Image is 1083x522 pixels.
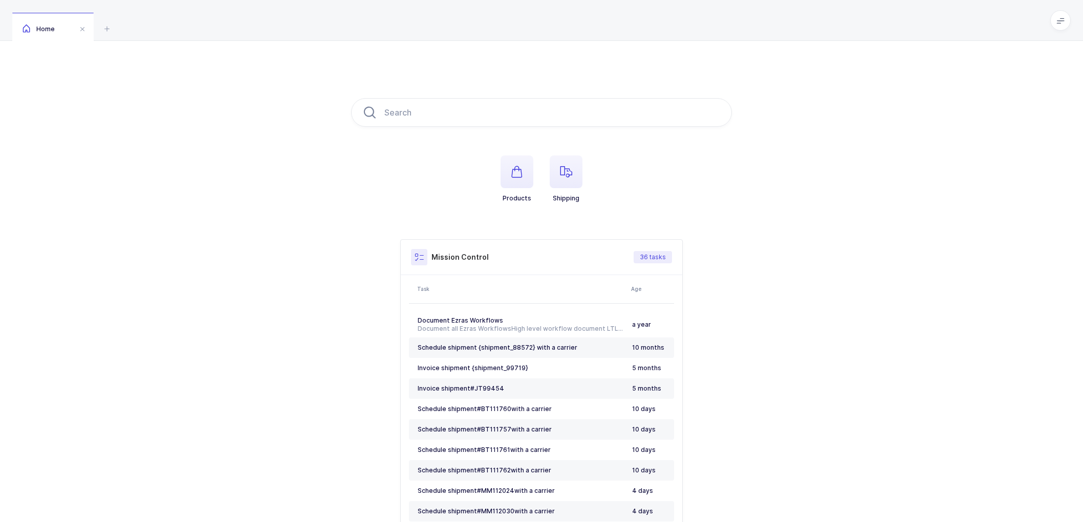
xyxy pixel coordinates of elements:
input: Search [351,98,732,127]
button: Shipping [550,155,582,202]
button: Products [501,155,533,202]
h3: Mission Control [431,252,489,262]
span: Home [23,25,55,33]
span: 36 tasks [640,253,666,261]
